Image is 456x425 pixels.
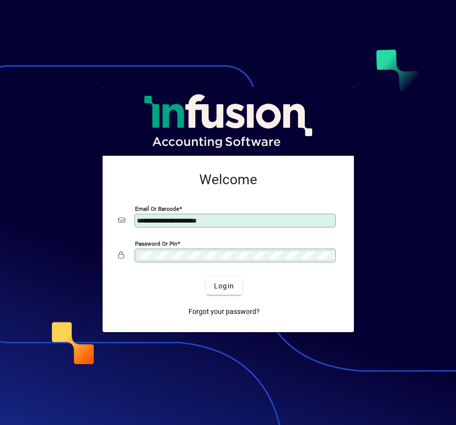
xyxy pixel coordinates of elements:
a: Forgot your password? [185,303,264,320]
mat-label: Password or Pin [135,240,177,247]
h2: Welcome [118,171,338,188]
span: Login [214,281,234,291]
mat-label: Email or Barcode [135,205,179,212]
button: Login [206,277,242,295]
span: Forgot your password? [188,307,260,317]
